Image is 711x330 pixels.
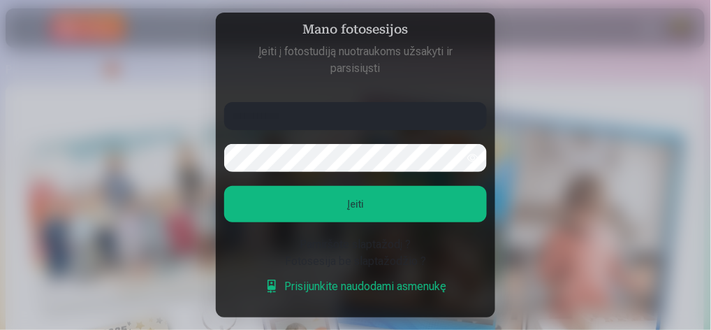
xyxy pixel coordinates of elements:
[224,21,487,43] h4: Mano fotosesijos
[224,236,487,253] div: Pamiršote slaptažodį ?
[224,43,487,77] p: Įeiti į fotostudiją nuotraukoms užsakyti ir parsisiųsti
[224,253,487,270] div: Fotosesija be slaptažodžio ?
[224,186,487,222] button: Įeiti
[265,278,446,295] a: Prisijunkite naudodami asmenukę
